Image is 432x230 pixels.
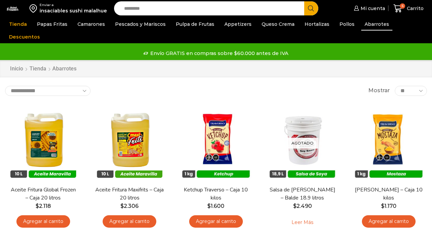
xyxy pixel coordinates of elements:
[258,18,298,31] a: Queso Crema
[207,203,211,209] span: $
[189,215,243,228] a: Agregar al carrito: “Ketchup Traverso - Caja 10 kilos”
[287,137,318,149] p: Agotado
[359,5,385,12] span: Mi cuenta
[361,18,392,31] a: Abarrotes
[392,1,425,16] a: 6 Carrito
[112,18,169,31] a: Pescados y Mariscos
[304,1,318,15] button: Search button
[405,5,424,12] span: Carrito
[368,87,390,95] span: Mostrar
[16,215,70,228] a: Agregar al carrito: “Aceite Fritura Global Frozen – Caja 20 litros”
[207,203,224,209] bdi: 1.600
[182,186,251,202] a: Ketchup Traverso – Caja 10 kilos
[336,18,358,31] a: Pollos
[221,18,255,31] a: Appetizers
[352,2,385,15] a: Mi cuenta
[10,65,23,73] a: Inicio
[5,86,91,96] select: Pedido de la tienda
[34,18,71,31] a: Papas Fritas
[268,186,337,202] a: Salsa de [PERSON_NAME] – Balde 18.9 litros
[293,203,312,209] bdi: 2.490
[10,65,76,73] nav: Breadcrumb
[40,7,107,14] div: insaciables sushi malalhue
[6,18,30,31] a: Tienda
[30,3,40,14] img: address-field-icon.svg
[29,65,47,73] a: Tienda
[36,203,39,209] span: $
[74,18,108,31] a: Camarones
[281,215,324,229] a: Leé más sobre “Salsa de Soya Kikkoman - Balde 18.9 litros”
[6,31,43,43] a: Descuentos
[355,186,423,202] a: [PERSON_NAME] – Caja 10 kilos
[400,3,405,9] span: 6
[95,186,164,202] a: Aceite Fritura Maxifrits – Caja 20 litros
[9,186,77,202] a: Aceite Fritura Global Frozen – Caja 20 litros
[103,215,156,228] a: Agregar al carrito: “Aceite Fritura Maxifrits - Caja 20 litros”
[293,203,296,209] span: $
[381,203,384,209] span: $
[52,65,76,72] h1: Abarrotes
[301,18,333,31] a: Hortalizas
[36,203,51,209] bdi: 2.118
[381,203,396,209] bdi: 1.170
[40,3,107,7] div: Enviar a
[362,215,416,228] a: Agregar al carrito: “Mostaza Traverso - Caja 10 kilos”
[120,203,139,209] bdi: 2.306
[172,18,218,31] a: Pulpa de Frutas
[120,203,124,209] span: $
